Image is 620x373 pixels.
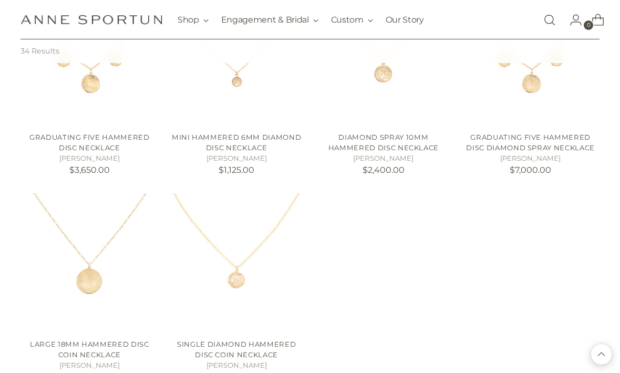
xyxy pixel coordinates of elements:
a: Mini Hammered 6mm Diamond Disc Necklace [172,133,301,152]
a: Go to the account page [561,9,582,30]
span: $2,400.00 [363,165,405,175]
a: Graduating Five Hammered Disc Necklace [29,133,150,152]
h5: [PERSON_NAME] [461,153,600,164]
button: Engagement & Bridal [221,8,318,32]
span: $3,650.00 [69,165,110,175]
h5: [PERSON_NAME] [168,153,306,164]
a: Our Story [386,8,424,32]
h5: [PERSON_NAME] [315,153,453,164]
h5: [PERSON_NAME] [20,153,159,164]
a: Open search modal [539,9,560,30]
span: $7,000.00 [510,165,551,175]
button: Shop [178,8,209,32]
a: Single Diamond Hammered Disc Coin Necklace [177,340,296,359]
a: Single Diamond Hammered Disc Coin Necklace [168,193,306,331]
span: 0 [584,20,593,30]
button: Back to top [591,344,612,365]
a: Diamond Spray 10mm Hammered Disc Necklace [328,133,439,152]
a: Open cart modal [583,9,604,30]
a: Anne Sportun Fine Jewellery [20,15,162,25]
h5: [PERSON_NAME] [20,360,159,371]
p: 34 Results [20,46,59,57]
span: $1,125.00 [219,165,254,175]
h5: [PERSON_NAME] [168,360,306,371]
button: Custom [331,8,373,32]
a: Graduating Five Hammered Disc Diamond Spray Necklace [466,133,595,152]
a: Large 18mm Hammered Disc Coin Necklace [20,193,159,331]
a: Large 18mm Hammered Disc Coin Necklace [30,340,149,359]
